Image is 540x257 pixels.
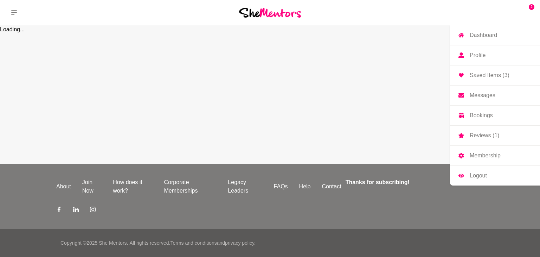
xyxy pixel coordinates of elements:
p: Reviews (1) [470,133,499,138]
a: Join Now [77,178,107,195]
a: FAQs [268,182,294,191]
a: LinkedIn [73,206,79,215]
a: Profile [450,45,540,65]
a: Reviews (1) [450,126,540,145]
a: Terms and conditions [170,240,217,246]
p: Dashboard [470,32,497,38]
a: Bookings [450,106,540,125]
a: Facebook [56,206,62,215]
p: Bookings [470,113,493,118]
p: Membership [470,153,501,158]
p: Copyright © 2025 She Mentors . [60,239,128,247]
p: Profile [470,52,486,58]
p: All rights reserved. and . [129,239,255,247]
a: Legacy Leaders [222,178,268,195]
a: Saved Items (3) [450,65,540,85]
a: About [51,182,77,191]
a: Instagram [90,206,96,215]
span: 2 [529,4,534,10]
a: Dashboard [450,25,540,45]
a: Corporate Memberships [158,178,222,195]
a: How does it work? [107,178,158,195]
p: Messages [470,93,495,98]
h4: Thanks for subscribing! [346,178,480,187]
a: Contact [316,182,347,191]
p: Logout [470,173,487,178]
a: Messages [450,86,540,105]
a: Help [294,182,316,191]
a: privacy policy [225,240,254,246]
a: Emily Fogg2DashboardProfileSaved Items (3)MessagesBookingsReviews (1)MembershipLogout [515,4,532,21]
img: She Mentors Logo [239,8,301,17]
p: Saved Items (3) [470,73,509,78]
